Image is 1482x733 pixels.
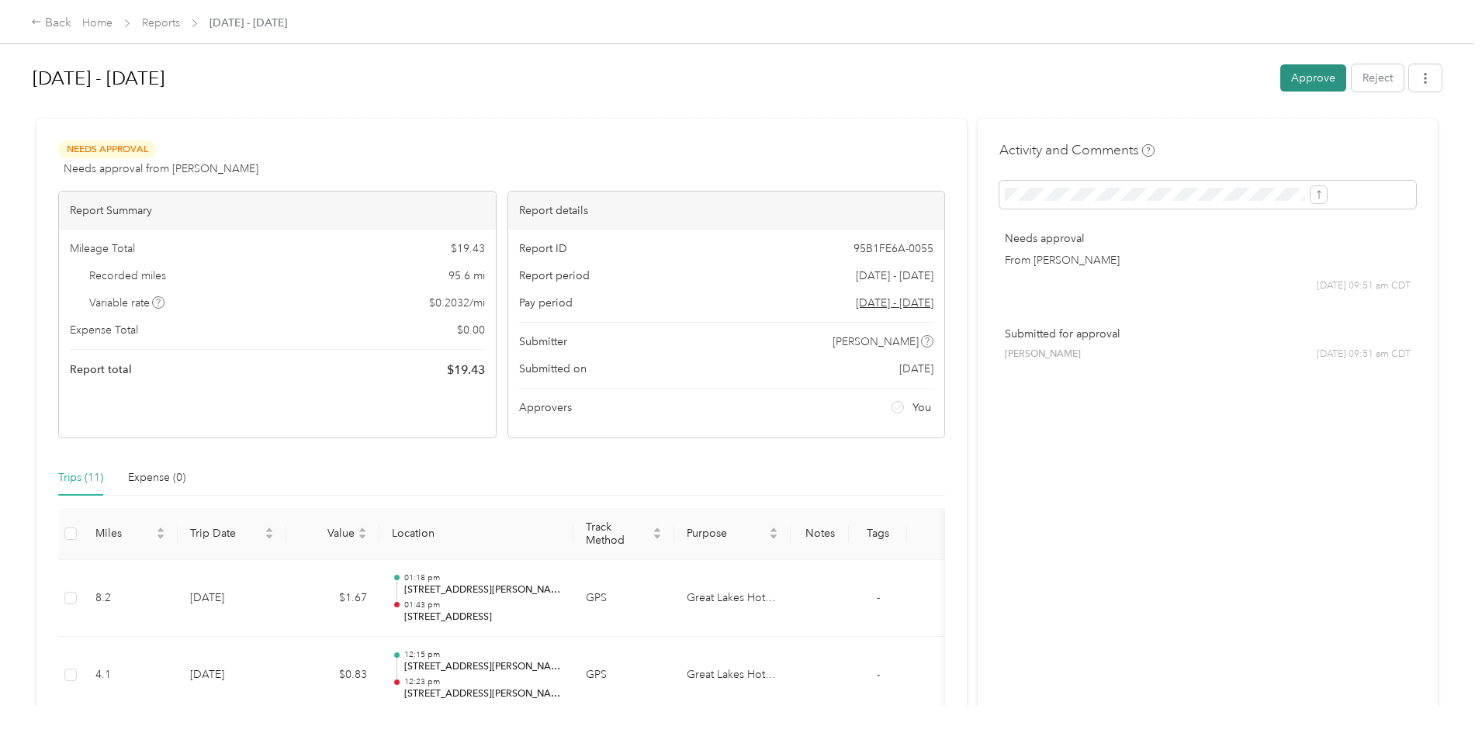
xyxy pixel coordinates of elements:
[519,295,573,311] span: Pay period
[429,295,485,311] span: $ 0.2032 / mi
[1317,279,1411,293] span: [DATE] 09:51 am CDT
[178,508,286,560] th: Trip Date
[856,268,933,284] span: [DATE] - [DATE]
[70,322,138,338] span: Expense Total
[379,508,573,560] th: Location
[653,525,662,534] span: caret-up
[447,361,485,379] span: $ 19.43
[31,14,71,33] div: Back
[674,637,791,714] td: Great Lakes Hotel Supply Co.
[999,140,1155,160] h4: Activity and Comments
[142,16,180,29] a: Reports
[912,399,931,416] span: You
[95,527,153,540] span: Miles
[128,469,185,486] div: Expense (0)
[33,60,1269,97] h1: Aug 1 - 31, 2025
[899,361,933,377] span: [DATE]
[1395,646,1482,733] iframe: Everlance-gr Chat Button Frame
[1005,326,1411,342] p: Submitted for approval
[58,140,156,158] span: Needs Approval
[89,268,166,284] span: Recorded miles
[856,295,933,311] span: Go to pay period
[854,240,933,257] span: 95B1FE6A-0055
[519,240,567,257] span: Report ID
[286,560,379,638] td: $1.67
[83,560,178,638] td: 8.2
[82,16,113,29] a: Home
[1352,64,1404,92] button: Reject
[178,637,286,714] td: [DATE]
[519,268,590,284] span: Report period
[156,532,165,541] span: caret-down
[265,532,274,541] span: caret-down
[70,240,135,257] span: Mileage Total
[877,591,880,604] span: -
[299,527,355,540] span: Value
[404,600,561,610] p: 01:43 pm
[674,560,791,638] td: Great Lakes Hotel Supply Co.
[70,361,132,378] span: Report total
[286,637,379,714] td: $0.83
[83,508,178,560] th: Miles
[190,527,261,540] span: Trip Date
[286,508,379,560] th: Value
[573,508,674,560] th: Track Method
[508,192,945,230] div: Report details
[674,508,791,560] th: Purpose
[1005,347,1081,361] span: [PERSON_NAME]
[451,240,485,257] span: $ 19.43
[404,649,561,660] p: 12:15 pm
[156,525,165,534] span: caret-up
[519,334,567,350] span: Submitter
[769,525,778,534] span: caret-up
[404,610,561,624] p: [STREET_ADDRESS]
[404,583,561,597] p: [STREET_ADDRESS][PERSON_NAME]
[653,532,662,541] span: caret-down
[1317,347,1411,361] span: [DATE] 09:51 am CDT
[59,192,496,230] div: Report Summary
[64,161,258,177] span: Needs approval from [PERSON_NAME]
[178,560,286,638] td: [DATE]
[404,660,561,674] p: [STREET_ADDRESS][PERSON_NAME]
[83,637,178,714] td: 4.1
[265,525,274,534] span: caret-up
[58,469,103,486] div: Trips (11)
[89,295,165,311] span: Variable rate
[457,322,485,338] span: $ 0.00
[833,334,919,350] span: [PERSON_NAME]
[573,637,674,714] td: GPS
[849,508,907,560] th: Tags
[358,532,367,541] span: caret-down
[791,508,849,560] th: Notes
[1005,252,1411,268] p: From [PERSON_NAME]
[404,687,561,701] p: [STREET_ADDRESS][PERSON_NAME]
[519,399,572,416] span: Approvers
[769,532,778,541] span: caret-down
[209,15,287,31] span: [DATE] - [DATE]
[448,268,485,284] span: 95.6 mi
[358,525,367,534] span: caret-up
[687,527,766,540] span: Purpose
[586,520,649,547] span: Track Method
[404,676,561,687] p: 12:23 pm
[519,361,587,377] span: Submitted on
[573,560,674,638] td: GPS
[1280,64,1346,92] button: Approve
[404,572,561,583] p: 01:18 pm
[877,668,880,681] span: -
[1005,230,1411,247] p: Needs approval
